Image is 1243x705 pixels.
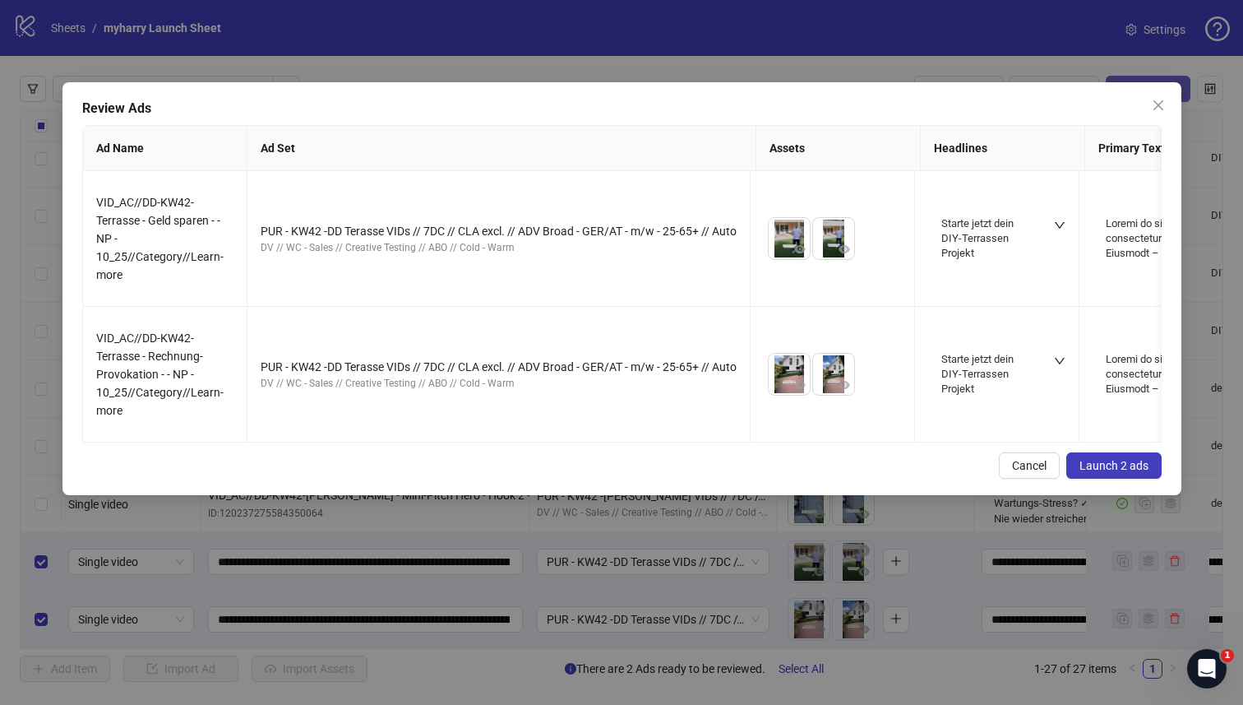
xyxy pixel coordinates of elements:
[261,358,737,376] div: PUR - KW42 -DD Terasse VIDs // 7DC // CLA excl. // ADV Broad - GER/AT - m/w - 25-65+ // Auto
[941,216,1033,262] div: Starte jetzt dein DIY-Terrassen Projekt
[941,352,1033,397] div: Starte jetzt dein DIY-Terrassen Projekt
[813,218,854,259] img: Asset 2
[261,376,737,392] div: DV // WC - Sales // Creative Testing // ABO // Cold - Warm
[839,379,850,391] span: eye
[1151,99,1164,112] span: close
[794,379,806,391] span: eye
[813,354,854,395] img: Asset 2
[1079,459,1148,472] span: Launch 2 ads
[83,126,247,171] th: Ad Name
[96,332,224,417] span: VID_AC//DD-KW42-Terrasse - Rechnung-Provokation - - NP - 10_25//Category//Learn-more
[261,222,737,240] div: PUR - KW42 -DD Terasse VIDs // 7DC // CLA excl. // ADV Broad - GER/AT - m/w - 25-65+ // Auto
[839,244,850,255] span: eye
[834,239,854,259] button: Preview
[921,126,1085,171] th: Headlines
[1144,92,1171,118] button: Close
[1106,352,1238,397] div: Loremi do sit? Am consectetur ad elit sedd Eiusmodt – inc utla etdol Magnaa: ❌ Enim adminimv quis...
[790,375,810,395] button: Preview
[247,126,756,171] th: Ad Set
[1187,649,1227,689] iframe: Intercom live chat
[1011,459,1046,472] span: Cancel
[756,126,921,171] th: Assets
[1221,649,1234,662] span: 1
[261,240,737,256] div: DV // WC - Sales // Creative Testing // ABO // Cold - Warm
[96,196,224,281] span: VID_AC//DD-KW42-Terrasse - Geld sparen - - NP - 10_25//Category//Learn-more
[769,218,810,259] img: Asset 1
[834,375,854,395] button: Preview
[769,354,810,395] img: Asset 1
[1054,220,1065,231] span: down
[790,239,810,259] button: Preview
[998,452,1059,479] button: Cancel
[794,244,806,255] span: eye
[82,99,1162,118] div: Review Ads
[1054,355,1065,367] span: down
[1106,216,1238,262] div: Loremi do sit? Am consectetur ad elit sedd Eiusmodt – inc utla etdol Magnaa: ❌ Enim adminimv quis...
[1065,452,1161,479] button: Launch 2 ads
